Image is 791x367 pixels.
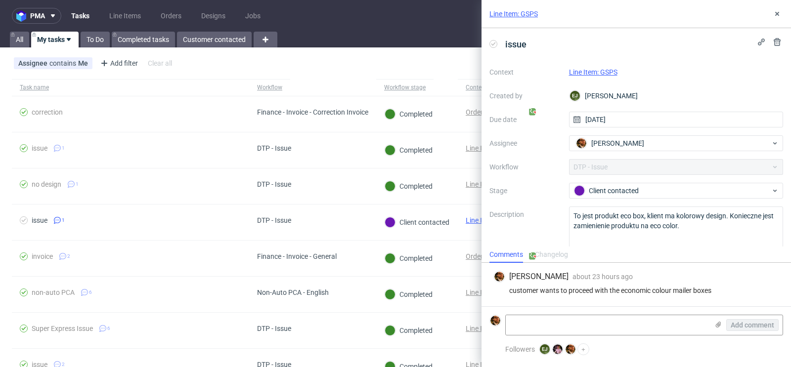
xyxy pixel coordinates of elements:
[385,253,433,264] div: Completed
[257,108,368,116] div: Finance - Invoice - Correction Invoice
[32,144,47,152] div: issue
[493,286,779,294] div: customer wants to proceed with the economic colour mailer boxes
[501,36,530,52] span: issue
[20,83,241,92] span: Task name
[489,208,561,252] label: Description
[535,247,568,263] div: Changelog
[177,32,252,47] a: Customer contacted
[466,325,516,332] a: Line Item: NGHZ
[76,180,79,188] span: 1
[18,59,49,67] span: Assignee
[505,345,535,353] span: Followers
[62,216,65,224] span: 1
[569,68,617,76] a: Line Item: GSPS
[385,289,433,300] div: Completed
[466,108,526,116] a: Order: R898559795
[489,161,561,173] label: Workflow
[466,83,489,91] div: Context
[89,288,92,296] span: 6
[489,90,561,102] label: Created by
[32,325,93,332] div: Super Express Issue
[155,8,187,24] a: Orders
[257,325,291,332] div: DTP - Issue
[489,185,561,197] label: Stage
[385,325,433,336] div: Completed
[489,247,523,263] div: Comments
[489,9,538,19] a: Line Item: GSPS
[257,252,337,260] div: Finance - Invoice - General
[257,180,291,188] div: DTP - Issue
[107,325,110,332] span: 6
[49,59,78,67] span: contains
[81,32,110,47] a: To Do
[577,343,589,355] button: +
[30,12,45,19] span: pma
[67,252,70,260] span: 2
[103,8,147,24] a: Line Items
[10,32,29,47] a: All
[385,217,449,228] div: Client contacted
[32,180,61,188] div: no design
[78,59,88,67] div: Me
[466,252,526,260] a: Order: R078465383
[466,216,514,224] a: Line Item: GSPS
[569,88,784,104] div: [PERSON_NAME]
[553,344,563,354] img: Aleks Ziemkowski
[490,316,500,326] img: Matteo Corsico
[385,181,433,192] div: Completed
[146,56,174,70] div: Clear all
[591,138,644,148] span: [PERSON_NAME]
[385,109,433,120] div: Completed
[494,272,504,282] img: Matteo Corsico
[195,8,231,24] a: Designs
[12,8,61,24] button: pma
[257,144,291,152] div: DTP - Issue
[32,288,75,296] div: non-auto PCA
[384,83,426,91] div: Workflow stage
[540,344,550,354] figcaption: EJ
[32,216,47,224] div: issue
[257,83,282,91] div: Workflow
[385,145,433,156] div: Completed
[16,10,30,22] img: logo
[466,180,512,188] a: Line Item: IQRJ
[566,344,575,354] img: Matteo Corsico
[32,108,63,116] div: correction
[572,273,633,281] span: about 23 hours ago
[96,55,140,71] div: Add filter
[32,252,53,260] div: invoice
[569,206,784,254] textarea: To jest produkt eco box, klient ma kolorowy design. Konieczne jest zamienienie produktu na eco co...
[489,114,561,125] label: Due date
[489,137,561,149] label: Assignee
[509,271,569,282] span: [PERSON_NAME]
[489,66,561,78] label: Context
[576,138,586,148] img: Matteo Corsico
[62,144,65,152] span: 1
[257,288,329,296] div: Non-Auto PCA - English
[570,91,580,101] figcaption: EJ
[239,8,266,24] a: Jobs
[112,32,175,47] a: Completed tasks
[574,185,771,196] div: Client contacted
[466,288,514,296] a: Line Item: EOSB
[257,216,291,224] div: DTP - Issue
[466,144,515,152] a: Line Item: DCSO
[31,32,79,47] a: My tasks
[65,8,95,24] a: Tasks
